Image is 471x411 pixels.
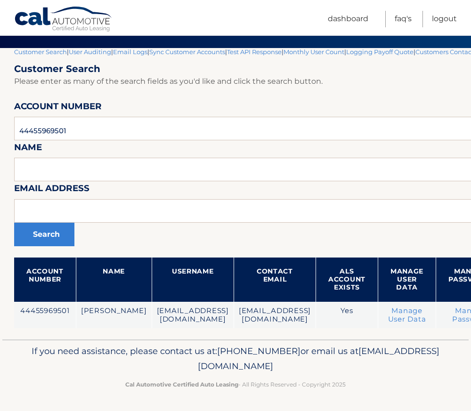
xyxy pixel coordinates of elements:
[16,379,455,389] p: - All Rights Reserved - Copyright 2025
[14,99,102,117] label: Account Number
[234,302,316,329] td: [EMAIL_ADDRESS][DOMAIN_NAME]
[378,258,436,302] th: Manage User Data
[234,258,316,302] th: Contact Email
[328,11,368,27] a: Dashboard
[14,223,74,246] button: Search
[227,48,282,56] a: Test API Response
[395,11,412,27] a: FAQ's
[316,258,378,302] th: ALS Account Exists
[14,6,113,33] a: Cal Automotive
[152,302,234,329] td: [EMAIL_ADDRESS][DOMAIN_NAME]
[284,48,344,56] a: Monthly User Count
[14,258,76,302] th: Account Number
[125,381,238,388] strong: Cal Automotive Certified Auto Leasing
[113,48,147,56] a: Email Logs
[217,346,300,356] span: [PHONE_NUMBER]
[149,48,225,56] a: Sync Customer Accounts
[14,181,89,199] label: Email Address
[76,258,152,302] th: Name
[152,258,234,302] th: Username
[14,140,42,158] label: Name
[388,306,426,323] a: Manage User Data
[16,344,455,374] p: If you need assistance, please contact us at: or email us at
[198,346,439,371] span: [EMAIL_ADDRESS][DOMAIN_NAME]
[76,302,152,329] td: [PERSON_NAME]
[346,48,414,56] a: Logging Payoff Quote
[316,302,378,329] td: Yes
[14,302,76,329] td: 44455969501
[14,48,67,56] a: Customer Search
[432,11,457,27] a: Logout
[69,48,111,56] a: User Auditing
